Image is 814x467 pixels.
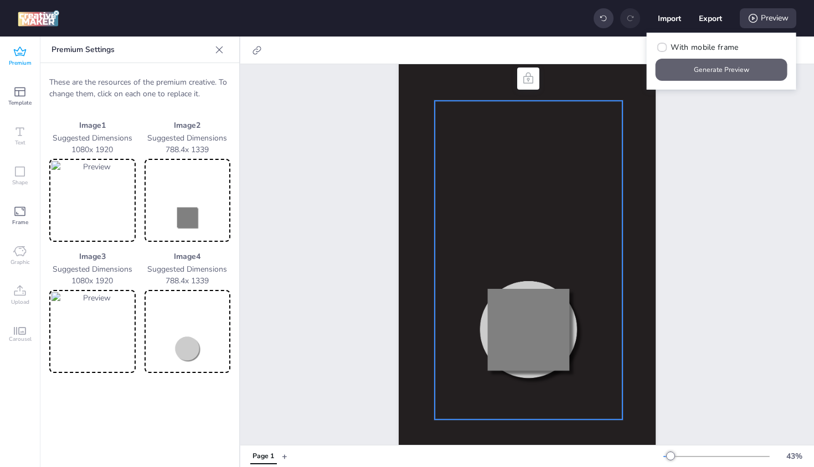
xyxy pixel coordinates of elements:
[18,10,59,27] img: logo Creative Maker
[145,263,231,275] p: Suggested Dimensions
[51,161,133,240] img: Preview
[49,132,136,144] p: Suggested Dimensions
[245,447,282,466] div: Tabs
[11,298,29,307] span: Upload
[145,120,231,131] p: Image 2
[147,292,229,371] img: Preview
[740,8,796,28] div: Preview
[658,7,681,30] button: Import
[282,447,287,466] button: +
[9,59,32,68] span: Premium
[145,251,231,262] p: Image 4
[9,335,32,344] span: Carousel
[49,144,136,155] p: 1080 x 1920
[8,98,32,107] span: Template
[699,7,722,30] button: Export
[781,450,807,462] div: 43 %
[51,292,133,371] img: Preview
[147,161,229,240] img: Preview
[12,218,28,227] span: Frame
[12,178,28,187] span: Shape
[656,59,787,81] button: Generate Preview
[49,275,136,287] p: 1080 x 1920
[671,41,738,53] span: With mobile frame
[145,275,231,287] p: 788.4 x 1339
[15,138,25,147] span: Text
[49,76,230,100] p: These are the resources of the premium creative. To change them, click on each one to replace it.
[145,144,231,155] p: 788.4 x 1339
[145,132,231,144] p: Suggested Dimensions
[253,452,274,461] div: Page 1
[49,251,136,262] p: Image 3
[49,120,136,131] p: Image 1
[11,258,30,267] span: Graphic
[51,37,210,63] p: Premium Settings
[49,263,136,275] p: Suggested Dimensions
